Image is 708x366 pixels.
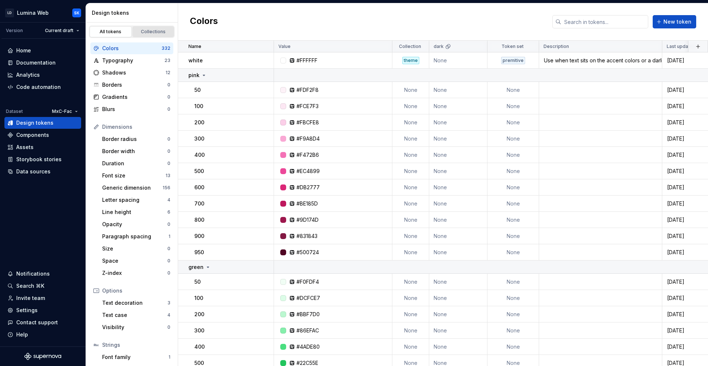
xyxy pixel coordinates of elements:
[296,119,319,126] div: #FBCFE8
[194,168,204,175] p: 500
[296,311,320,318] div: #BBF7D0
[487,98,539,114] td: None
[4,153,81,165] a: Storybook stories
[487,114,539,131] td: None
[102,208,167,216] div: Line height
[487,274,539,290] td: None
[16,270,50,277] div: Notifications
[194,249,204,256] p: 950
[102,257,167,265] div: Space
[487,339,539,355] td: None
[434,44,444,49] p: dark
[102,160,167,167] div: Duration
[392,274,429,290] td: None
[502,44,524,49] p: Token set
[296,86,319,94] div: #FDF2F8
[392,179,429,196] td: None
[429,339,487,355] td: None
[296,200,318,207] div: #BE185D
[16,156,62,163] div: Storybook stories
[487,179,539,196] td: None
[194,103,203,110] p: 100
[52,108,72,114] span: MxC-Fac
[167,258,170,264] div: 0
[4,268,81,280] button: Notifications
[4,166,81,177] a: Data sources
[102,196,167,204] div: Letter spacing
[166,70,170,76] div: 12
[17,9,49,17] div: Lumina Web
[392,228,429,244] td: None
[90,103,173,115] a: Blurs0
[16,59,56,66] div: Documentation
[487,244,539,260] td: None
[102,106,167,113] div: Blurs
[392,322,429,339] td: None
[487,228,539,244] td: None
[561,15,648,28] input: Search in tokens...
[102,287,170,294] div: Options
[45,28,73,34] span: Current draft
[102,93,167,101] div: Gradients
[167,160,170,166] div: 0
[188,263,204,271] p: green
[163,185,170,191] div: 156
[16,294,45,302] div: Invite team
[16,47,31,54] div: Home
[194,294,203,302] p: 100
[429,212,487,228] td: None
[188,57,203,64] p: white
[167,136,170,142] div: 0
[16,307,38,314] div: Settings
[392,244,429,260] td: None
[429,52,487,69] td: None
[194,151,205,159] p: 400
[296,232,317,240] div: #831843
[429,306,487,322] td: None
[92,9,175,17] div: Design tokens
[102,123,170,131] div: Dimensions
[167,221,170,227] div: 0
[194,311,204,318] p: 200
[4,317,81,328] button: Contact support
[4,280,81,292] button: Search ⌘K
[5,8,14,17] div: LD
[166,173,170,179] div: 13
[188,72,199,79] p: pink
[429,163,487,179] td: None
[392,131,429,147] td: None
[102,341,170,349] div: Strings
[102,45,162,52] div: Colors
[194,135,204,142] p: 300
[99,267,173,279] a: Z-index0
[429,131,487,147] td: None
[4,57,81,69] a: Documentation
[296,184,320,191] div: #DB2777
[24,353,61,360] svg: Supernova Logo
[392,147,429,163] td: None
[429,244,487,260] td: None
[90,91,173,103] a: Gradients0
[16,83,61,91] div: Code automation
[429,274,487,290] td: None
[296,216,319,224] div: #9D174D
[99,309,173,321] a: Text case4
[190,15,218,28] h2: Colors
[296,168,320,175] div: #EC4899
[429,82,487,98] td: None
[6,28,23,34] div: Version
[194,119,204,126] p: 200
[99,182,173,194] a: Generic dimension156
[99,194,173,206] a: Letter spacing4
[296,278,319,286] div: #F0FDF4
[487,290,539,306] td: None
[42,25,83,36] button: Current draft
[296,151,319,159] div: #F472B6
[194,184,204,191] p: 600
[487,196,539,212] td: None
[167,246,170,252] div: 0
[392,163,429,179] td: None
[102,245,167,252] div: Size
[16,119,53,127] div: Design tokens
[99,158,173,169] a: Duration0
